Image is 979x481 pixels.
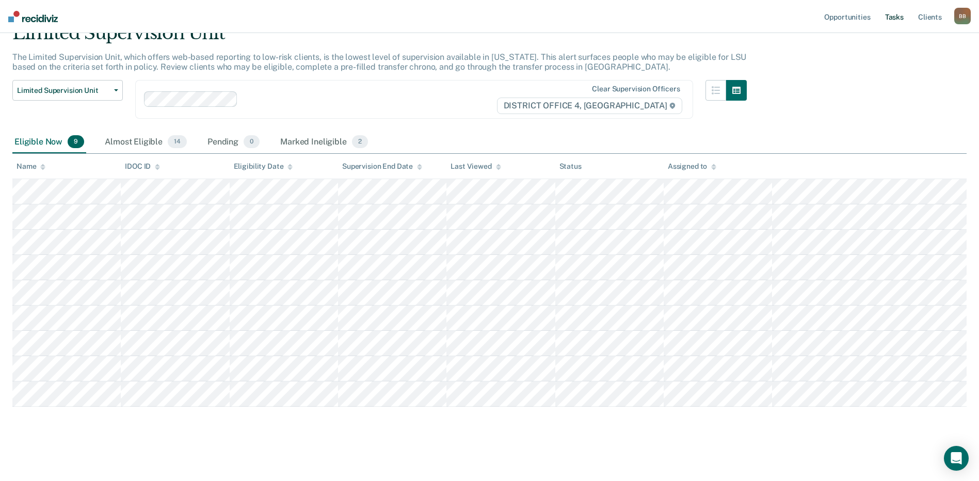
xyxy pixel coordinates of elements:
span: 14 [168,135,187,149]
span: 0 [244,135,260,149]
div: Name [17,162,45,171]
span: 2 [352,135,368,149]
div: Eligibility Date [234,162,293,171]
img: Recidiviz [8,11,58,22]
div: Pending0 [205,131,262,154]
span: DISTRICT OFFICE 4, [GEOGRAPHIC_DATA] [497,98,682,114]
div: Almost Eligible14 [103,131,189,154]
span: Limited Supervision Unit [17,86,110,95]
div: Marked Ineligible2 [278,131,370,154]
p: The Limited Supervision Unit, which offers web-based reporting to low-risk clients, is the lowest... [12,52,746,72]
div: Supervision End Date [342,162,422,171]
span: 9 [68,135,84,149]
button: Limited Supervision Unit [12,80,123,101]
div: Status [559,162,582,171]
div: Last Viewed [451,162,501,171]
div: B B [954,8,971,24]
button: BB [954,8,971,24]
div: Open Intercom Messenger [944,446,969,471]
div: Clear supervision officers [592,85,680,93]
div: Limited Supervision Unit [12,23,747,52]
div: Eligible Now9 [12,131,86,154]
div: Assigned to [668,162,716,171]
div: IDOC ID [125,162,160,171]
